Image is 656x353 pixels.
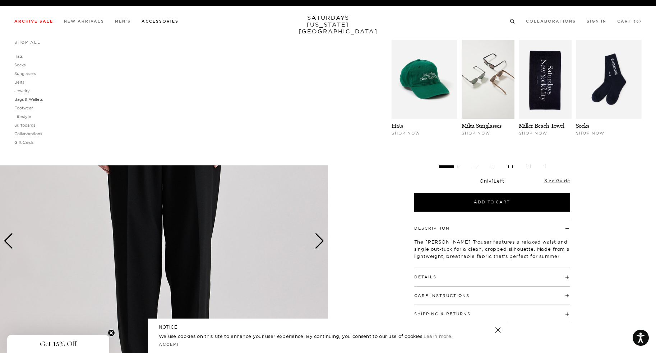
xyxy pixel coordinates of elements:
p: The [PERSON_NAME] Trouser features a relaxed waist and single out-tuck for a clean, cropped silho... [414,238,570,260]
a: Lifestyle [14,114,31,119]
a: Bags & Wallets [14,97,43,102]
label: XL [512,154,527,168]
a: Collaborations [14,131,42,136]
span: Get 15% Off [40,340,77,348]
a: SATURDAYS[US_STATE][GEOGRAPHIC_DATA] [299,14,358,35]
a: New Arrivals [64,19,104,23]
button: Details [414,275,436,279]
a: Socks [14,62,26,67]
button: Add to Cart [414,193,570,212]
button: Close teaser [108,329,115,336]
label: L [494,154,509,168]
a: Archive Sale [14,19,53,23]
button: Description [414,226,450,230]
a: Shop All [14,40,41,45]
a: Footwear [14,105,33,110]
p: We use cookies on this site to enhance your user experience. By continuing, you consent to our us... [159,333,472,340]
span: Shop Now [392,131,420,136]
small: 0 [636,20,639,23]
a: Jewelry [14,88,30,93]
label: XS [439,154,454,168]
a: Gift Cards [14,140,33,145]
a: Hats [14,54,23,59]
a: Sign In [587,19,606,23]
a: Miku Sunglasses [462,122,502,129]
span: Shop Now [576,131,605,136]
a: Men's [115,19,131,23]
div: Previous slide [4,233,13,249]
a: Accept [159,342,180,347]
a: Surfboards [14,123,35,128]
a: Accessories [142,19,179,23]
a: Hats [392,122,403,129]
a: Miller Beach Towel [519,122,564,129]
a: Learn more [424,333,451,339]
h5: NOTICE [159,324,497,330]
div: Get 15% OffClose teaser [7,335,109,353]
a: Size Guide [544,178,570,183]
a: Socks [576,122,589,129]
div: Only Left [414,178,570,184]
label: XXL [531,154,545,168]
a: Sunglasses [14,71,36,76]
button: Care Instructions [414,294,470,298]
a: Cart (0) [617,19,642,23]
div: Next slide [315,233,324,249]
a: Belts [14,80,24,85]
button: Shipping & Returns [414,312,471,316]
span: 1 [492,178,494,184]
a: Collaborations [526,19,576,23]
